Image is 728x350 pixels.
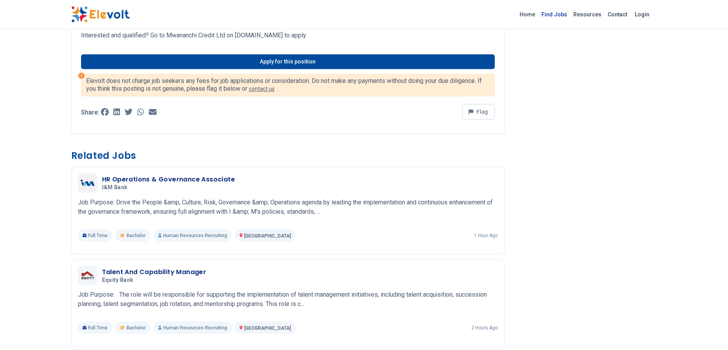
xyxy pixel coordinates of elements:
[630,7,654,22] a: Login
[78,197,498,216] p: Job Purpose: Drive the People &amp; Culture, Risk, Governance &amp; Operations agenda by leading ...
[78,173,498,241] a: I&M BankHR Operations & Governance AssociateI&M BankJob Purpose: Drive the People &amp; Culture, ...
[127,324,146,331] span: Bachelor
[78,290,498,308] p: Job Purpose: The role will be responsible for supporting the implementation of talent management ...
[78,266,498,334] a: Equity BankTalent And Capability ManagerEquity BankJob Purpose: The role will be responsible for ...
[86,77,490,93] p: Elevolt does not charge job seekers any fees for job applications or consideration. Do not make a...
[471,324,498,331] p: 2 hours ago
[78,321,113,334] p: Full Time
[689,313,728,350] iframe: Chat Widget
[127,232,146,238] span: Bachelor
[81,54,495,69] a: Apply for this position
[605,8,630,21] a: Contact
[102,184,128,191] span: I&M Bank
[71,149,504,162] h3: Related Jobs
[102,276,134,283] span: Equity Bank
[102,175,235,184] h3: HR Operations & Governance Associate
[462,104,495,120] button: Flag
[80,175,95,191] img: I&M Bank
[570,8,605,21] a: Resources
[153,321,232,334] p: Human Resources Recruiting
[474,232,498,238] p: 1 hour ago
[78,229,113,241] p: Full Time
[80,270,95,281] img: Equity Bank
[153,229,232,241] p: Human Resources Recruiting
[81,109,99,116] p: Share:
[71,6,130,23] img: Elevolt
[244,325,291,331] span: [GEOGRAPHIC_DATA]
[244,233,291,238] span: [GEOGRAPHIC_DATA]
[516,8,538,21] a: Home
[249,86,275,92] a: contact us
[102,267,206,276] h3: Talent And Capability Manager
[538,8,570,21] a: Find Jobs
[81,31,495,40] p: Interested and qualified? Go to Mwananchi Credit Ltd on [DOMAIN_NAME] to apply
